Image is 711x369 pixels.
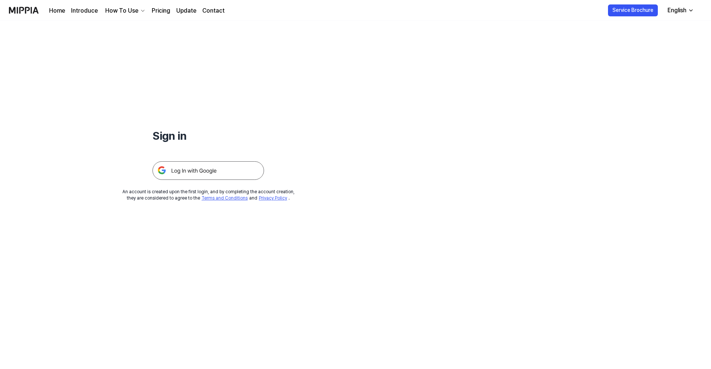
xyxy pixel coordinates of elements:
a: Introduce [71,6,98,15]
img: 구글 로그인 버튼 [152,161,264,180]
a: Update [176,6,196,15]
div: English [666,6,688,15]
a: Terms and Conditions [202,195,248,201]
a: Contact [202,6,225,15]
div: How To Use [104,6,140,15]
a: Home [49,6,65,15]
button: How To Use [104,6,146,15]
button: Service Brochure [608,4,658,16]
button: English [662,3,698,18]
a: Privacy Policy [259,195,287,201]
div: An account is created upon the first login, and by completing the account creation, they are cons... [122,189,295,201]
h1: Sign in [152,128,264,143]
a: Pricing [152,6,170,15]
